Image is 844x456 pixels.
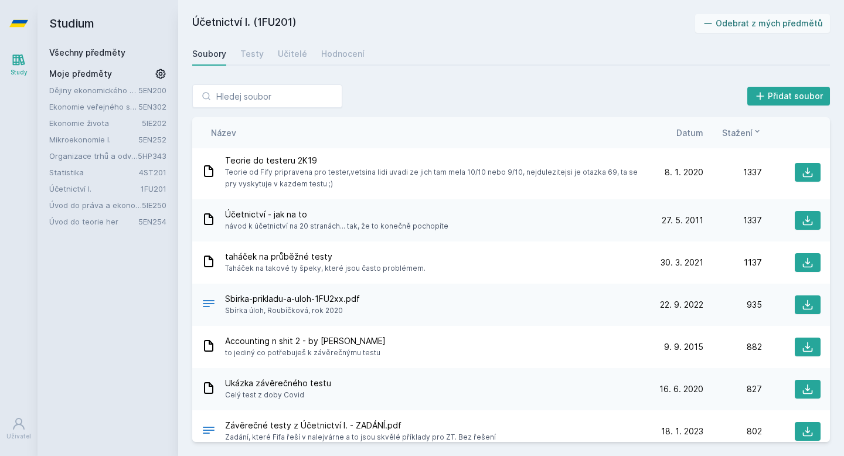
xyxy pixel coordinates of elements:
span: Accounting n shit 2 - by [PERSON_NAME] [225,335,386,347]
a: Ekonomie veřejného sektoru [49,101,138,113]
a: Soubory [192,42,226,66]
span: Zadání, které Fifa řeší v nalejvárne a to jsou skvělé příklady pro ZT. Bez řešení [225,431,496,443]
span: Účetnictví - jak na to [225,209,448,220]
span: Sbírka úloh, Roubíčková, rok 2020 [225,305,360,317]
a: 4ST201 [139,168,166,177]
a: 5IE202 [142,118,166,128]
span: Taháček na takové ty špeky, které jsou často problémem. [225,263,426,274]
span: 9. 9. 2015 [664,341,703,353]
div: Study [11,68,28,77]
div: Učitelé [278,48,307,60]
span: taháček na průběžné testy [225,251,426,263]
span: Sbirka-prikladu-a-uloh-1FU2xx.pdf [225,293,360,305]
span: Teorie od Fify pripravena pro tester,vetsina lidi uvadi ze jich tam mela 10/10 nebo 9/10, nejdule... [225,166,640,190]
a: Dějiny ekonomického myšlení [49,84,138,96]
button: Odebrat z mých předmětů [695,14,831,33]
a: 5EN254 [138,217,166,226]
span: to jediný co potřebuješ k závěrečnýmu testu [225,347,386,359]
a: 5EN200 [138,86,166,95]
button: Název [211,127,236,139]
a: Úvod do teorie her [49,216,138,227]
span: 18. 1. 2023 [661,426,703,437]
div: Testy [240,48,264,60]
a: Mikroekonomie I. [49,134,138,145]
div: 935 [703,299,762,311]
div: Uživatel [6,432,31,441]
span: Ukázka závěrečného testu [225,377,331,389]
a: Všechny předměty [49,47,125,57]
a: Účetnictví I. [49,183,141,195]
span: Moje předměty [49,68,112,80]
span: 30. 3. 2021 [661,257,703,268]
button: Datum [676,127,703,139]
a: 5IE250 [142,200,166,210]
a: Učitelé [278,42,307,66]
button: Stažení [722,127,762,139]
span: Závěrečné testy z Účetnictví I. - ZADÁNÍ.pdf [225,420,496,431]
span: návod k účetnictví na 20 stranách... tak, že to konečně pochopíte [225,220,448,232]
div: PDF [202,297,216,314]
a: 5EN302 [138,102,166,111]
div: 827 [703,383,762,395]
div: 1137 [703,257,762,268]
div: PDF [202,423,216,440]
a: Testy [240,42,264,66]
div: Hodnocení [321,48,365,60]
div: 1337 [703,166,762,178]
h2: Účetnictví I. (1FU201) [192,14,695,33]
span: 27. 5. 2011 [662,215,703,226]
span: Celý test z doby Covid [225,389,331,401]
div: Soubory [192,48,226,60]
a: Hodnocení [321,42,365,66]
span: Teorie do testeru 2K19 [225,155,640,166]
span: Stažení [722,127,753,139]
span: 16. 6. 2020 [659,383,703,395]
input: Hledej soubor [192,84,342,108]
div: 1337 [703,215,762,226]
button: Přidat soubor [747,87,831,106]
a: 5EN252 [138,135,166,144]
span: 22. 9. 2022 [660,299,703,311]
a: 1FU201 [141,184,166,193]
a: Ekonomie života [49,117,142,129]
a: Úvod do práva a ekonomie [49,199,142,211]
a: Uživatel [2,411,35,447]
a: Statistika [49,166,139,178]
div: 882 [703,341,762,353]
a: Study [2,47,35,83]
a: 5HP343 [138,151,166,161]
div: 802 [703,426,762,437]
a: Organizace trhů a odvětví pohledem manažerů [49,150,138,162]
span: 8. 1. 2020 [665,166,703,178]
